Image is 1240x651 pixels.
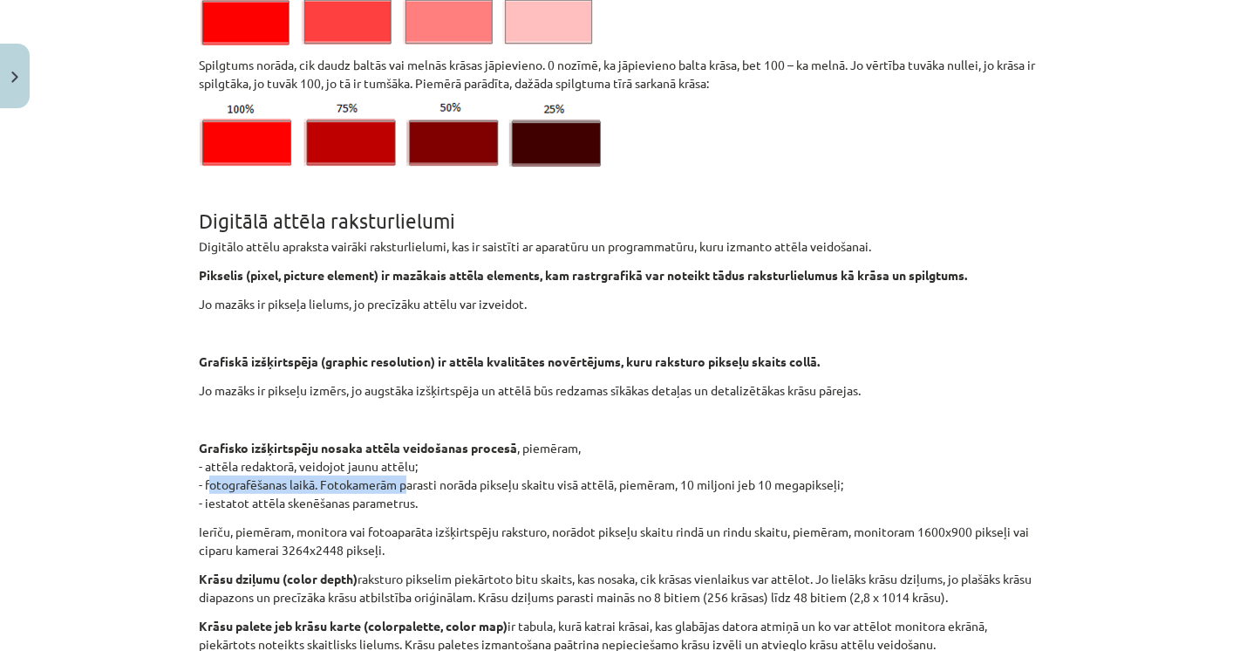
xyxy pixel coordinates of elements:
p: Ierīču, piemēram, monitora vai fotoaparāta izšķirtspēju raksturo, norādot pikseļu skaitu rindā un... [199,523,1041,559]
strong: Grafiskā izšķirtspēja (graphic resolution) ir attēla kvalitātes novērtējums, kuru raksturo pikseļ... [199,353,820,369]
strong: Grafisko izšķirtspēju nosaka attēla veidošanas procesā [199,440,517,456]
p: Spilgtums norāda, cik daudz baltās vai melnās krāsas jāpievieno. 0 nozīmē, ka jāpievieno balta kr... [199,56,1041,93]
strong: Pikselis (pixel, picture element) ir mazākais attēla elements, kam rastrgrafikā var noteikt tādus... [199,267,967,283]
p: raksturo pikselim piekārtoto bitu skaits, kas nosaka, cik krāsas vienlaikus var attēlot. Jo lielā... [199,570,1041,606]
p: Jo mazāks ir pikseļu izmērs, jo augstāka izšķirtspēja un attēlā būs redzamas sīkākas detaļas un d... [199,381,1041,400]
strong: krāsu karte (colorpalette, color map) [295,618,508,634]
img: icon-close-lesson-0947bae3869378f0d4975bcd49f059093ad1ed9edebbc8119c70593378902aed.svg [11,72,18,83]
p: Jo mazāks ir pikseļa lielums, jo precīzāku attēlu var izveidot. [199,295,1041,313]
h1: Digitālā attēla raksturlielumi [199,178,1041,232]
p: , piemēram, - attēla redaktorā, veidojot jaunu attēlu; - fotografēšanas laikā. Fotokamerām parast... [199,439,1041,512]
strong: Krāsu dziļumu (color depth) [199,571,358,586]
strong: Krāsu palete jeb [199,618,292,634]
p: Digitālo attēlu apraksta vairāki raksturlielumi, kas ir saistīti ar aparatūru un programmatūru, k... [199,237,1041,256]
